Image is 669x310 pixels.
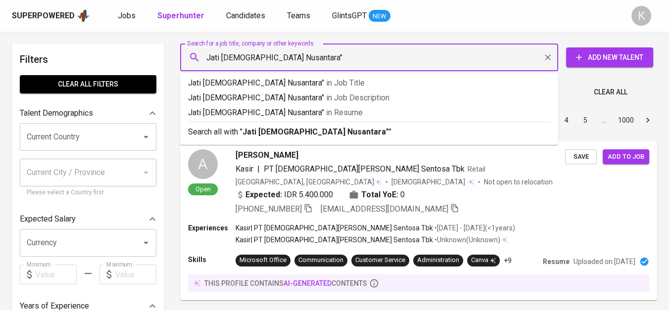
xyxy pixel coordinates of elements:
div: Microsoft Office [239,256,287,265]
a: Jobs [118,10,138,22]
span: Teams [287,11,310,20]
nav: pagination navigation [482,112,657,128]
button: Go to page 5 [577,112,593,128]
span: | [257,163,260,175]
p: Search all with " " [188,126,550,138]
div: IDR 5.400.000 [236,189,333,201]
button: Open [139,236,153,250]
div: Communication [298,256,343,265]
div: Talent Demographics [20,103,156,123]
button: Open [139,130,153,144]
div: [GEOGRAPHIC_DATA], [GEOGRAPHIC_DATA] [236,177,382,187]
span: Add New Talent [574,51,645,64]
span: 0 [400,189,405,201]
span: [DEMOGRAPHIC_DATA] [391,177,467,187]
a: Candidates [226,10,267,22]
p: Talent Demographics [20,107,93,119]
span: Save [570,151,592,163]
span: Open [191,185,215,193]
span: Kasir [236,164,253,174]
p: Experiences [188,223,236,233]
span: [PERSON_NAME] [236,149,298,161]
span: Candidates [226,11,265,20]
div: … [596,115,612,125]
div: Superpowered [12,10,75,22]
span: AI-generated [284,279,332,287]
span: Jobs [118,11,136,20]
p: • Unknown ( Unknown ) [433,235,500,245]
div: Administration [417,256,459,265]
h6: Filters [20,51,156,67]
a: Superpoweredapp logo [12,8,90,23]
span: [EMAIL_ADDRESS][DOMAIN_NAME] [321,204,448,214]
a: GlintsGPT NEW [332,10,390,22]
span: NEW [369,11,390,21]
div: Canva [471,256,496,265]
p: Kasir | PT [DEMOGRAPHIC_DATA][PERSON_NAME] Sentosa Tbk [236,223,433,233]
b: Expected: [245,189,282,201]
button: Add New Talent [566,47,653,67]
b: Superhunter [157,11,204,20]
span: GlintsGPT [332,11,367,20]
span: in Job Title [326,78,365,88]
button: Clear All [590,83,631,101]
div: A [188,149,218,179]
p: Jati [DEMOGRAPHIC_DATA] Nusantara" [188,107,550,119]
p: Skills [188,255,236,265]
p: Jati [DEMOGRAPHIC_DATA] Nusantara" [188,77,550,89]
img: app logo [77,8,90,23]
p: +9 [504,256,512,266]
a: Superhunter [157,10,206,22]
p: this profile contains contents [204,278,367,288]
div: Customer Service [355,256,405,265]
p: Kasir | PT [DEMOGRAPHIC_DATA][PERSON_NAME] Sentosa Tbk [236,235,433,245]
p: Jati [DEMOGRAPHIC_DATA] Nusantara" [188,92,550,104]
button: Go to page 1000 [615,112,637,128]
p: Resume [543,257,570,266]
button: Go to page 4 [559,112,574,128]
p: Not open to relocation [484,177,553,187]
button: Clear All filters [20,75,156,93]
button: Clear [541,50,555,64]
p: Expected Salary [20,213,76,225]
button: Add to job [603,149,649,165]
b: Total YoE: [361,189,398,201]
p: Please select a Country first [27,188,149,198]
p: • [DATE] - [DATE] ( <1 years ) [433,223,515,233]
span: [PHONE_NUMBER] [236,204,302,214]
button: Save [565,149,597,165]
span: Clear All [594,86,627,98]
input: Value [36,265,77,284]
span: Retail [468,165,485,173]
span: in Job Description [326,93,389,102]
div: Expected Salary [20,209,156,229]
div: K [631,6,651,26]
span: Clear All filters [28,78,148,90]
a: AOpen[PERSON_NAME]Kasir|PT [DEMOGRAPHIC_DATA][PERSON_NAME] Sentosa TbkRetail[GEOGRAPHIC_DATA], [G... [180,141,657,300]
button: Go to next page [640,112,656,128]
span: PT [DEMOGRAPHIC_DATA][PERSON_NAME] Sentosa Tbk [264,164,465,174]
p: Uploaded on [DATE] [573,257,635,266]
input: Value [115,265,156,284]
span: Add to job [608,151,644,163]
span: in Resume [326,108,363,117]
b: Jati [DEMOGRAPHIC_DATA] Nusantara" [242,127,389,136]
a: Teams [287,10,312,22]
